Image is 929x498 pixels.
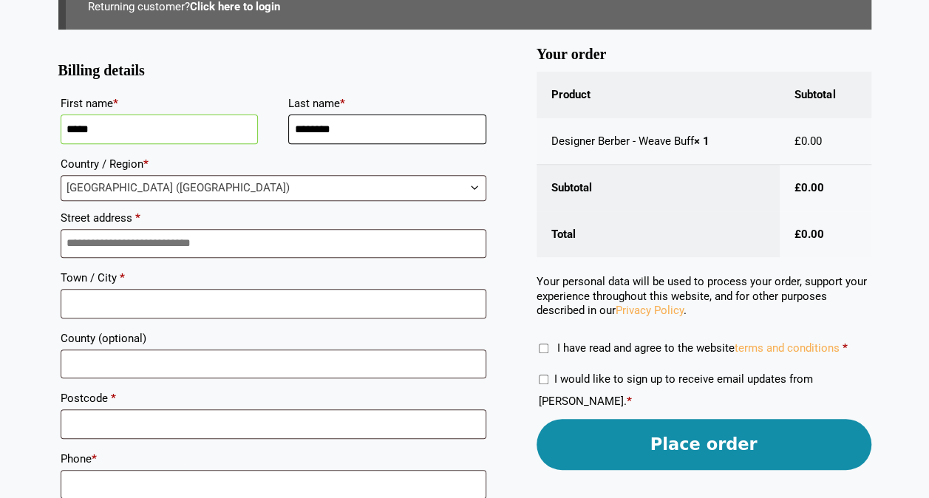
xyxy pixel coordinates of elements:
span: I have read and agree to the website [557,341,840,355]
label: Town / City [61,267,486,289]
bdi: 0.00 [794,228,824,241]
input: I would like to sign up to receive email updates from [PERSON_NAME]. [539,375,548,384]
label: First name [61,92,259,115]
h3: Billing details [58,68,489,74]
bdi: 0.00 [794,134,822,148]
label: County [61,327,486,349]
th: Subtotal [537,165,780,211]
abbr: required [843,341,848,355]
span: United Kingdom (UK) [61,176,486,200]
h3: Your order [537,52,871,58]
label: Street address [61,207,486,229]
label: Country / Region [61,153,486,175]
label: Phone [61,448,486,470]
th: Total [537,211,780,258]
a: terms and conditions [735,341,840,355]
span: £ [794,181,801,194]
label: I would like to sign up to receive email updates from [PERSON_NAME]. [539,372,813,408]
td: Designer Berber - Weave Buff [537,118,780,166]
a: Privacy Policy [616,304,684,317]
span: £ [794,134,801,148]
strong: × 1 [694,134,709,148]
input: I have read and agree to the websiteterms and conditions * [539,344,548,353]
bdi: 0.00 [794,181,824,194]
label: Postcode [61,387,486,409]
label: Last name [288,92,486,115]
span: Country / Region [61,175,486,201]
span: £ [794,228,801,241]
span: (optional) [98,332,146,345]
th: Product [537,72,780,118]
button: Place order [537,419,871,470]
p: Your personal data will be used to process your order, support your experience throughout this we... [537,275,871,318]
th: Subtotal [780,72,871,118]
